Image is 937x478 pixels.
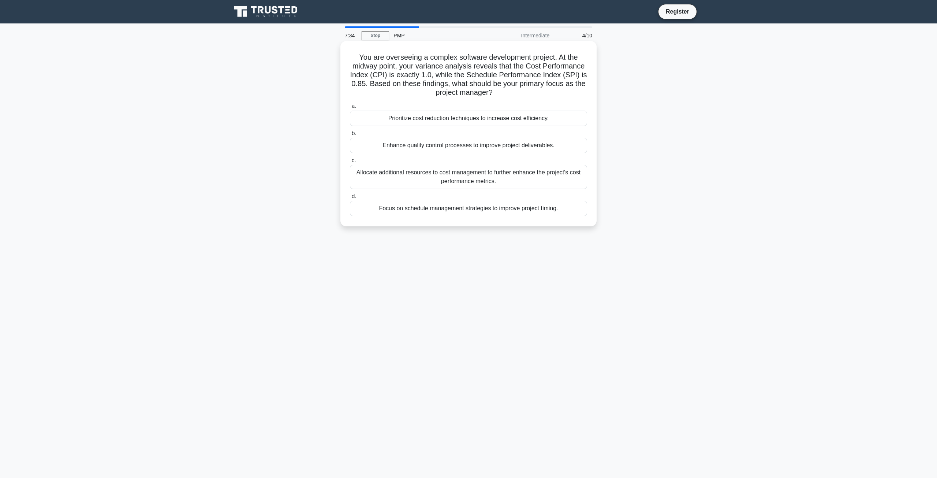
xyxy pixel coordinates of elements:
[351,103,356,109] span: a.
[340,28,362,43] div: 7:34
[389,28,490,43] div: PMP
[351,130,356,136] span: b.
[349,53,588,97] h5: You are overseeing a complex software development project. At the midway point, your variance ana...
[362,31,389,40] a: Stop
[351,193,356,199] span: d.
[351,157,356,163] span: c.
[490,28,554,43] div: Intermediate
[661,7,694,16] a: Register
[350,138,587,153] div: Enhance quality control processes to improve project deliverables.
[350,201,587,216] div: Focus on schedule management strategies to improve project timing.
[554,28,597,43] div: 4/10
[350,111,587,126] div: Prioritize cost reduction techniques to increase cost efficiency.
[350,165,587,189] div: Allocate additional resources to cost management to further enhance the project's cost performanc...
